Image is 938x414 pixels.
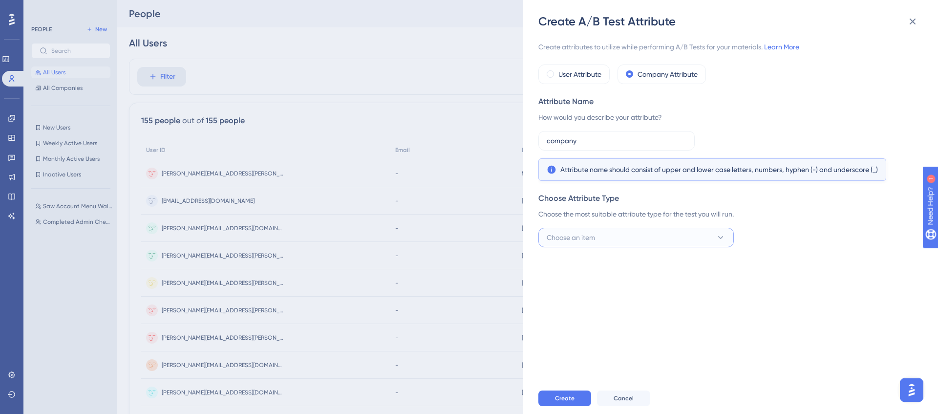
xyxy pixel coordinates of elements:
[538,41,917,53] span: Create attributes to utilize while performing A/B Tests for your materials.
[538,96,917,108] div: Attribute Name
[764,43,799,51] a: Learn More
[538,391,591,406] button: Create
[68,5,71,13] div: 1
[558,68,601,80] label: User Attribute
[23,2,61,14] span: Need Help?
[538,228,734,247] button: Choose an item
[538,14,924,29] div: Create A/B Test Attribute
[638,68,698,80] label: Company Attribute
[597,391,650,406] button: Cancel
[560,164,878,175] span: Attribute name should consist of upper and lower case letters, numbers, hyphen (-) and underscore...
[555,394,575,402] span: Create
[897,375,926,405] iframe: UserGuiding AI Assistant Launcher
[538,208,917,220] div: Choose the most suitable attribute type for the test you will run.
[538,193,917,204] div: Choose Attribute Type
[547,135,686,146] input: sampleAttribute
[614,394,634,402] span: Cancel
[547,232,595,243] span: Choose an item
[538,111,917,123] div: How would you describe your attribute?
